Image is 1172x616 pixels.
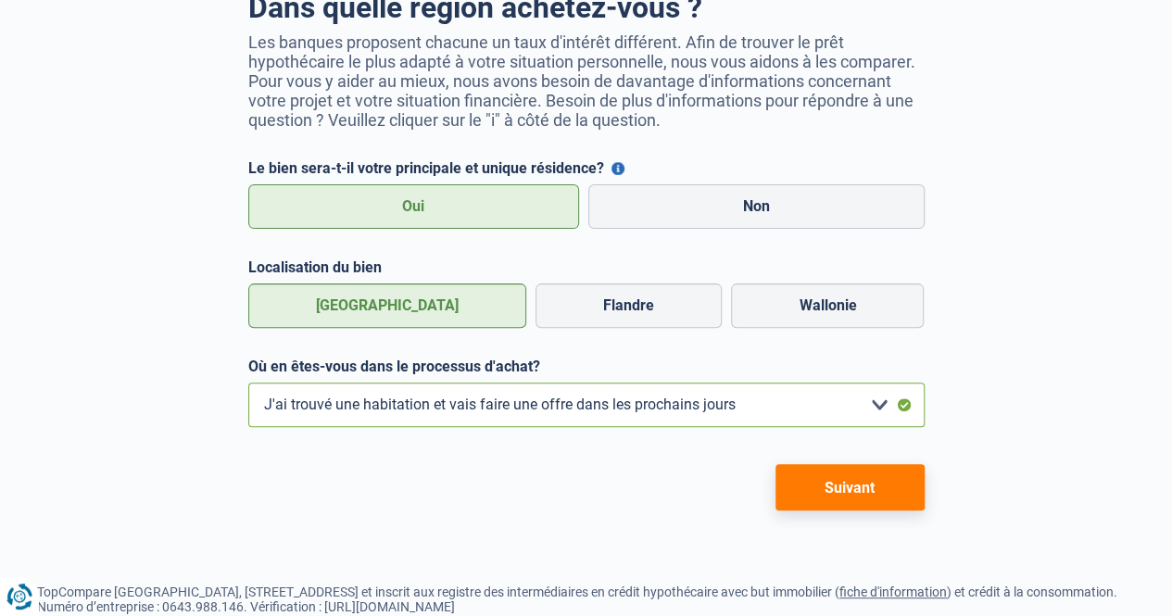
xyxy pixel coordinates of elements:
label: Le bien sera-t-il votre principale et unique résidence? [248,159,925,177]
label: Non [588,184,925,229]
p: Les banques proposent chacune un taux d'intérêt différent. Afin de trouver le prêt hypothécaire l... [248,32,925,130]
button: Le bien sera-t-il votre principale et unique résidence? [611,162,624,175]
label: Oui [248,184,580,229]
button: Suivant [775,464,925,510]
label: Flandre [536,283,722,328]
label: Wallonie [731,283,924,328]
img: Advertisement [5,470,6,471]
label: Localisation du bien [248,258,925,276]
a: fiche d'information [839,585,947,599]
label: [GEOGRAPHIC_DATA] [248,283,526,328]
label: Où en êtes-vous dans le processus d'achat? [248,358,925,375]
